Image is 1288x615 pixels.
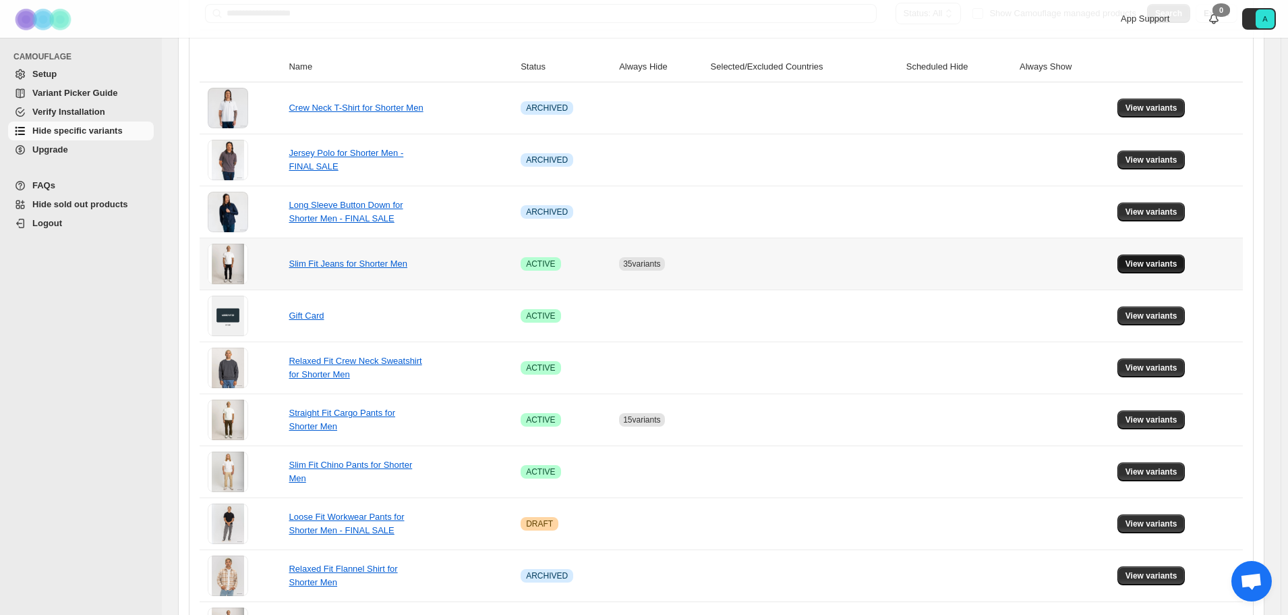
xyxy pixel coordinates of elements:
[707,52,902,82] th: Selected/Excluded Countries
[8,140,154,159] a: Upgrade
[208,192,248,232] img: Long Sleeve Button Down for Shorter Men - FINAL SALE
[1125,311,1177,321] span: View variants
[623,259,660,269] span: 35 variants
[1212,3,1230,17] div: 0
[32,69,57,79] span: Setup
[1117,462,1185,481] button: View variants
[1117,203,1185,221] button: View variants
[1117,358,1185,377] button: View variants
[1262,15,1268,23] text: A
[32,88,117,98] span: Variant Picker Guide
[1121,14,1169,24] span: App Support
[526,103,568,113] span: ARCHIVED
[8,103,154,122] a: Verify Installation
[1117,151,1185,169] button: View variants
[1125,415,1177,425] span: View variants
[289,259,407,269] a: Slim Fit Jeans for Shorter Men
[526,466,555,477] span: ACTIVE
[1256,9,1275,28] span: Avatar with initials A
[8,84,154,103] a: Variant Picker Guide
[8,122,154,140] a: Hide specific variants
[285,52,517,82] th: Name
[8,195,154,214] a: Hide sold out products
[1125,570,1177,581] span: View variants
[1117,566,1185,585] button: View variants
[526,155,568,165] span: ARCHIVED
[615,52,706,82] th: Always Hide
[289,356,421,379] a: Relaxed Fit Crew Neck Sweatshirt for Shorter Men
[1125,363,1177,373] span: View variants
[623,415,660,425] span: 15 variants
[1016,52,1113,82] th: Always Show
[8,65,154,84] a: Setup
[8,176,154,195] a: FAQs
[1125,518,1177,529] span: View variants
[902,52,1016,82] th: Scheduled Hide
[32,126,123,136] span: Hide specific variants
[526,518,553,529] span: DRAFT
[1125,466,1177,477] span: View variants
[289,103,423,113] a: Crew Neck T-Shirt for Shorter Men
[1125,155,1177,165] span: View variants
[1117,306,1185,325] button: View variants
[289,148,403,171] a: Jersey Polo for Shorter Men - FINAL SALE
[1117,514,1185,533] button: View variants
[1117,255,1185,273] button: View variants
[517,52,615,82] th: Status
[526,311,555,321] span: ACTIVE
[1117,410,1185,429] button: View variants
[32,144,68,155] span: Upgrade
[289,460,412,483] a: Slim Fit Chino Pants for Shorter Men
[1125,103,1177,113] span: View variants
[289,200,403,223] a: Long Sleeve Button Down for Shorter Men - FINAL SALE
[8,214,154,233] a: Logout
[1231,561,1272,601] a: Open chat
[32,218,62,228] span: Logout
[289,512,404,535] a: Loose Fit Workwear Pants for Shorter Men - FINAL SALE
[289,564,397,587] a: Relaxed Fit Flannel Shirt for Shorter Men
[526,415,555,425] span: ACTIVE
[1117,99,1185,117] button: View variants
[208,88,248,128] img: Crew Neck T-Shirt for Shorter Men
[526,570,568,581] span: ARCHIVED
[1242,8,1276,30] button: Avatar with initials A
[11,1,78,38] img: Camouflage
[13,51,155,62] span: CAMOUFLAGE
[1125,207,1177,217] span: View variants
[1207,12,1221,26] a: 0
[526,363,555,373] span: ACTIVE
[32,107,105,117] span: Verify Installation
[1125,259,1177,269] span: View variants
[289,311,324,321] a: Gift Card
[32,199,128,209] span: Hide sold out products
[32,180,55,190] span: FAQs
[289,408,395,431] a: Straight Fit Cargo Pants for Shorter Men
[526,259,555,269] span: ACTIVE
[526,207,568,217] span: ARCHIVED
